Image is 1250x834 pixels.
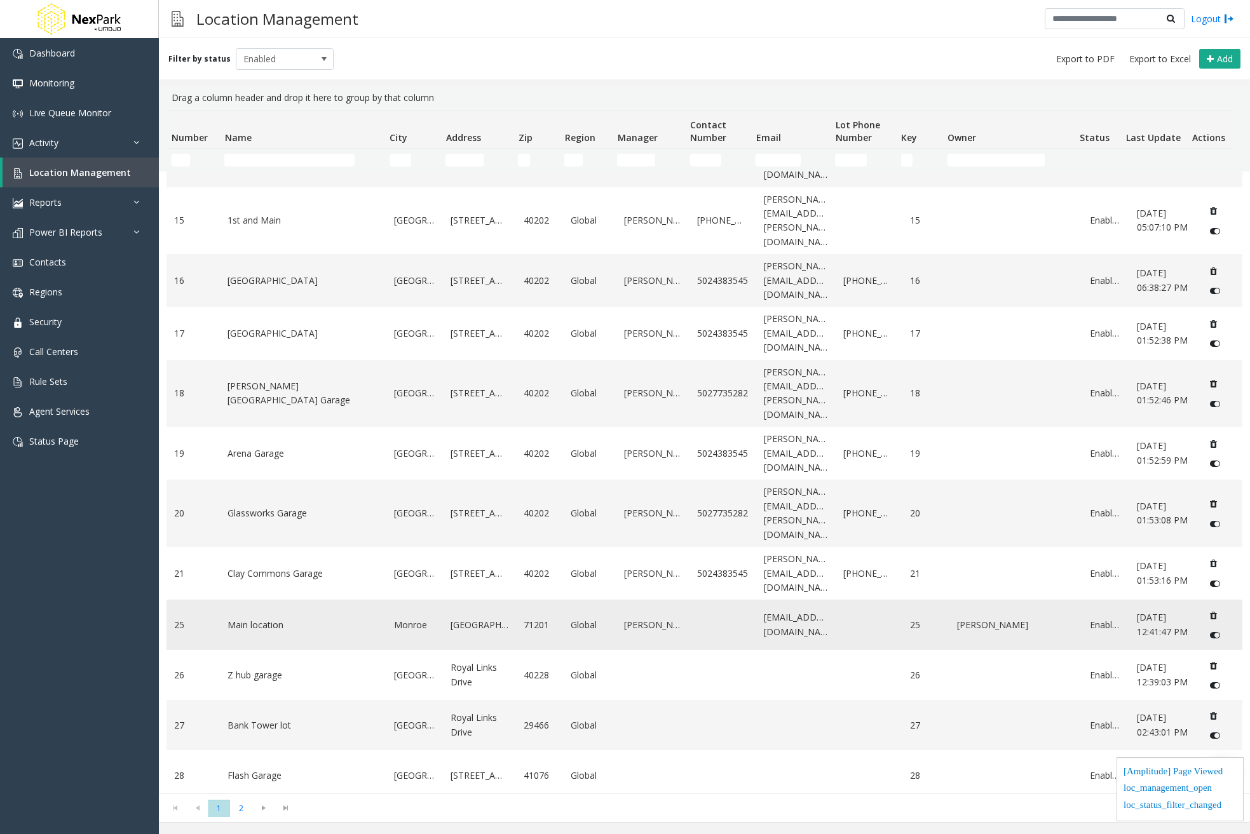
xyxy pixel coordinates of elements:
span: Go to the next page [252,799,275,817]
a: 27 [174,718,212,732]
input: Manager Filter [617,154,655,166]
button: Delete [1204,260,1224,281]
a: [PERSON_NAME] [624,326,682,340]
span: [DATE] 05:07:10 PM [1137,207,1188,233]
a: 71201 [524,618,555,632]
button: Delete [1204,655,1224,675]
a: [DATE] 06:38:27 PM [1137,266,1188,295]
a: [PERSON_NAME] [624,567,682,581]
span: Name [225,131,252,144]
a: 17 [174,326,212,340]
span: Security [29,316,62,328]
a: [DATE] 02:43:01 PM [1137,711,1188,739]
a: [PHONE_NUMBER] [843,326,895,340]
img: 'icon' [13,377,23,387]
a: [GEOGRAPHIC_DATA] [228,274,379,288]
a: 15 [174,213,212,227]
a: Enabled [1090,213,1121,227]
a: 19 [910,447,941,461]
a: [EMAIL_ADDRESS][DOMAIN_NAME] [764,610,829,639]
span: Email [756,131,781,144]
td: Region Filter [559,149,612,172]
td: Actions Filter [1186,149,1233,172]
a: Global [571,718,609,732]
a: [PERSON_NAME] [624,386,682,400]
a: [PERSON_NAME][EMAIL_ADDRESS][PERSON_NAME][DOMAIN_NAME] [764,365,829,422]
a: [PHONE_NUMBER] [843,386,895,400]
button: Disable [1204,625,1227,645]
span: [DATE] 01:53:08 PM [1137,500,1188,526]
span: [DATE] 01:52:46 PM [1137,380,1188,406]
div: loc_management_open [1124,781,1237,798]
span: Page 2 [230,800,252,817]
button: Delete [1204,553,1224,574]
a: 25 [910,618,941,632]
a: [PHONE_NUMBER] [697,213,749,227]
a: 41076 [524,769,555,783]
a: 40202 [524,274,555,288]
span: Export to Excel [1129,53,1191,65]
td: Lot Phone Number Filter [830,149,896,172]
kendo-pager-info: 1 - 20 of 22 items [304,803,1237,814]
span: [DATE] 01:53:16 PM [1137,560,1188,586]
a: Global [571,769,609,783]
a: Royal Links Drive [451,711,508,739]
a: [PERSON_NAME] [957,618,1075,632]
input: Owner Filter [948,154,1045,166]
a: 20 [910,506,941,520]
a: 5024383545 [697,274,749,288]
img: 'icon' [13,198,23,208]
button: Disable [1204,675,1227,696]
a: [PHONE_NUMBER] [843,447,895,461]
td: Manager Filter [612,149,684,172]
a: 28 [910,769,941,783]
button: Disable [1204,393,1227,414]
span: Region [565,131,595,144]
a: [PHONE_NUMBER] [843,506,895,520]
img: 'icon' [13,347,23,358]
td: Email Filter [751,149,830,172]
a: Global [571,274,609,288]
a: 26 [174,668,212,682]
a: Enabled [1090,618,1121,632]
td: Last Update Filter [1120,149,1186,172]
a: Location Management [3,158,159,187]
a: 15 [910,213,941,227]
td: Key Filter [896,149,942,172]
a: Global [571,213,609,227]
a: Logout [1191,12,1234,25]
a: Global [571,567,609,581]
a: [GEOGRAPHIC_DATA] [394,447,435,461]
td: Name Filter [219,149,384,172]
button: Disable [1204,574,1227,594]
a: 16 [174,274,212,288]
span: Go to the last page [275,799,297,817]
a: 5027735282 [697,506,749,520]
img: 'icon' [13,437,23,447]
div: Drag a column header and drop it here to group by that column [166,86,1242,110]
span: Export to PDF [1056,53,1115,65]
span: Call Centers [29,346,78,358]
a: [PERSON_NAME][EMAIL_ADDRESS][DOMAIN_NAME] [764,432,829,474]
a: [DATE] 05:07:10 PM [1137,206,1188,235]
a: [DATE] 12:41:47 PM [1137,610,1188,639]
a: 5024383545 [697,326,749,340]
a: 21 [174,567,212,581]
a: [GEOGRAPHIC_DATA] [394,326,435,340]
a: 40202 [524,213,555,227]
a: Enabled [1090,668,1121,682]
a: [PHONE_NUMBER] [843,274,895,288]
a: [DATE] 01:52:46 PM [1137,379,1188,408]
a: 28 [174,769,212,783]
input: Lot Phone Number Filter [835,154,866,166]
a: [STREET_ADDRESS] [451,326,508,340]
img: 'icon' [13,138,23,149]
a: Monroe [394,618,435,632]
a: [STREET_ADDRESS] [451,386,508,400]
button: Delete [1204,433,1224,454]
input: Contact Number Filter [690,154,721,166]
td: City Filter [384,149,440,172]
span: Manager [618,131,658,144]
input: Key Filter [901,154,913,166]
img: 'icon' [13,49,23,59]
